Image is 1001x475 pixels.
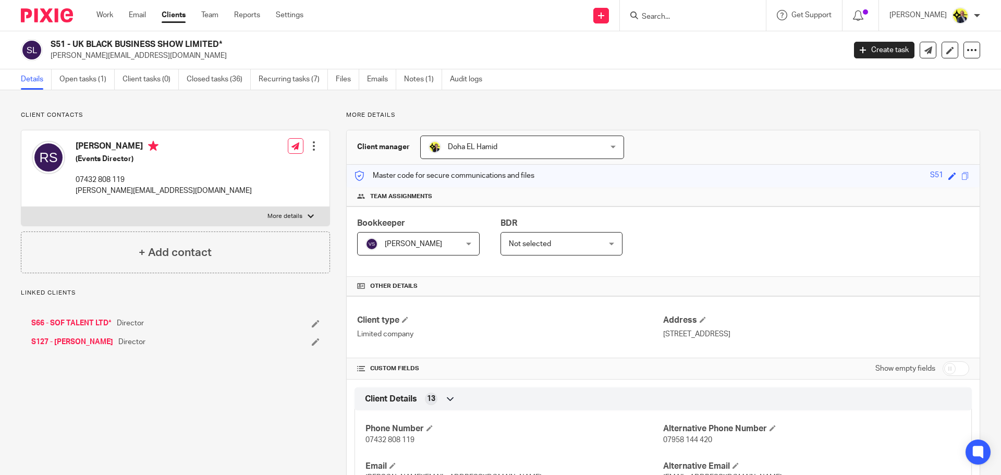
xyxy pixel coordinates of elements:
[357,315,663,326] h4: Client type
[357,329,663,339] p: Limited company
[31,318,112,328] a: S66 - SOF TALENT LTD*
[276,10,303,20] a: Settings
[21,39,43,61] img: svg%3E
[51,39,681,50] h2: S51 - UK BLACK BUSINESS SHOW LIMITED*
[450,69,490,90] a: Audit logs
[201,10,218,20] a: Team
[952,7,969,24] img: Dan-Starbridge%20(1).jpg
[791,11,832,19] span: Get Support
[76,154,252,164] h5: (Events Director)
[930,170,943,182] div: S51
[51,51,838,61] p: [PERSON_NAME][EMAIL_ADDRESS][DOMAIN_NAME]
[21,111,330,119] p: Client contacts
[429,141,441,153] img: Doha-Starbridge.jpg
[663,436,712,444] span: 07958 144 420
[385,240,442,248] span: [PERSON_NAME]
[663,423,961,434] h4: Alternative Phone Number
[76,175,252,185] p: 07432 808 119
[365,394,417,405] span: Client Details
[117,318,144,328] span: Director
[889,10,947,20] p: [PERSON_NAME]
[370,282,418,290] span: Other details
[500,219,517,227] span: BDR
[129,10,146,20] a: Email
[148,141,158,151] i: Primary
[641,13,735,22] input: Search
[76,141,252,154] h4: [PERSON_NAME]
[448,143,497,151] span: Doha EL Hamid
[346,111,980,119] p: More details
[123,69,179,90] a: Client tasks (0)
[267,212,302,221] p: More details
[139,245,212,261] h4: + Add contact
[96,10,113,20] a: Work
[357,219,405,227] span: Bookkeeper
[259,69,328,90] a: Recurring tasks (7)
[355,170,534,181] p: Master code for secure communications and files
[370,192,432,201] span: Team assignments
[663,329,969,339] p: [STREET_ADDRESS]
[21,289,330,297] p: Linked clients
[367,69,396,90] a: Emails
[59,69,115,90] a: Open tasks (1)
[21,69,52,90] a: Details
[427,394,435,404] span: 13
[187,69,251,90] a: Closed tasks (36)
[21,8,73,22] img: Pixie
[365,436,414,444] span: 07432 808 119
[32,141,65,174] img: svg%3E
[365,238,378,250] img: svg%3E
[162,10,186,20] a: Clients
[404,69,442,90] a: Notes (1)
[854,42,914,58] a: Create task
[365,461,663,472] h4: Email
[76,186,252,196] p: [PERSON_NAME][EMAIL_ADDRESS][DOMAIN_NAME]
[663,315,969,326] h4: Address
[336,69,359,90] a: Files
[365,423,663,434] h4: Phone Number
[357,142,410,152] h3: Client manager
[509,240,551,248] span: Not selected
[357,364,663,373] h4: CUSTOM FIELDS
[31,337,113,347] a: S127 - [PERSON_NAME]
[663,461,961,472] h4: Alternative Email
[118,337,145,347] span: Director
[234,10,260,20] a: Reports
[875,363,935,374] label: Show empty fields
